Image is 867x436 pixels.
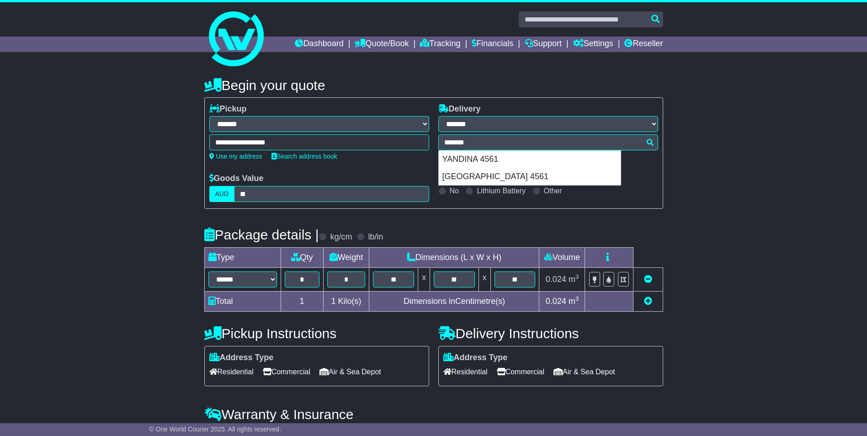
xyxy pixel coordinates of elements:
span: Air & Sea Depot [553,365,615,379]
a: Search address book [271,153,337,160]
span: 0.024 [546,275,566,284]
label: Address Type [443,353,508,363]
span: © One World Courier 2025. All rights reserved. [149,425,281,433]
h4: Pickup Instructions [204,326,429,341]
typeahead: Please provide city [438,134,658,150]
span: m [569,275,579,284]
td: Dimensions in Centimetre(s) [369,291,539,311]
label: No [450,186,459,195]
td: x [418,267,430,291]
a: Remove this item [644,275,652,284]
span: 0.024 [546,297,566,306]
span: Air & Sea Depot [319,365,381,379]
sup: 3 [575,295,579,302]
h4: Warranty & Insurance [204,407,663,422]
label: kg/cm [330,232,352,242]
label: lb/in [368,232,383,242]
td: Total [204,291,281,311]
a: Add new item [644,297,652,306]
h4: Package details | [204,227,319,242]
td: x [479,267,490,291]
div: YANDINA 4561 [439,151,621,168]
span: Commercial [497,365,544,379]
td: 1 [281,291,323,311]
a: Support [525,37,562,52]
sup: 3 [575,273,579,280]
span: Residential [209,365,254,379]
span: Commercial [263,365,310,379]
div: [GEOGRAPHIC_DATA] 4561 [439,168,621,186]
td: Weight [323,247,369,267]
label: Pickup [209,104,247,114]
label: AUD [209,186,235,202]
span: m [569,297,579,306]
label: Address Type [209,353,274,363]
a: Financials [472,37,513,52]
label: Goods Value [209,174,264,184]
td: Kilo(s) [323,291,369,311]
span: 1 [331,297,335,306]
label: Lithium Battery [477,186,526,195]
td: Dimensions (L x W x H) [369,247,539,267]
a: Tracking [420,37,460,52]
td: Type [204,247,281,267]
td: Qty [281,247,323,267]
a: Settings [573,37,613,52]
span: Residential [443,365,488,379]
h4: Begin your quote [204,78,663,93]
a: Use my address [209,153,262,160]
label: Delivery [438,104,481,114]
a: Dashboard [295,37,344,52]
h4: Delivery Instructions [438,326,663,341]
a: Reseller [624,37,663,52]
label: Other [544,186,562,195]
td: Volume [539,247,585,267]
a: Quote/Book [355,37,409,52]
